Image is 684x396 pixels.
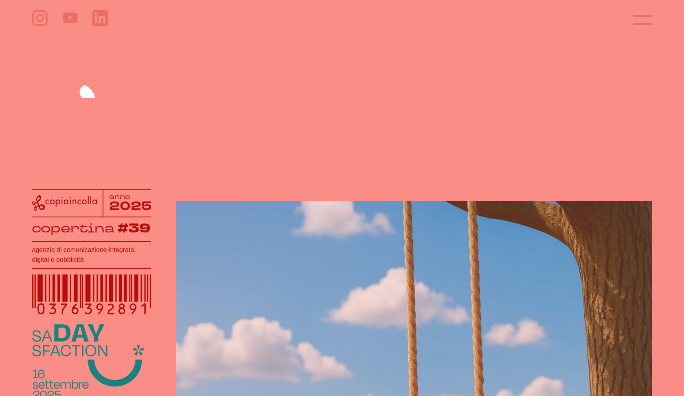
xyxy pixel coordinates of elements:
[32,245,151,265] h1: agenzia di comunicazione integrata, digital e pubblicità
[109,192,130,201] tspan: anno
[117,220,150,237] tspan: #39
[31,220,114,236] tspan: copertina
[109,198,151,215] tspan: 2025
